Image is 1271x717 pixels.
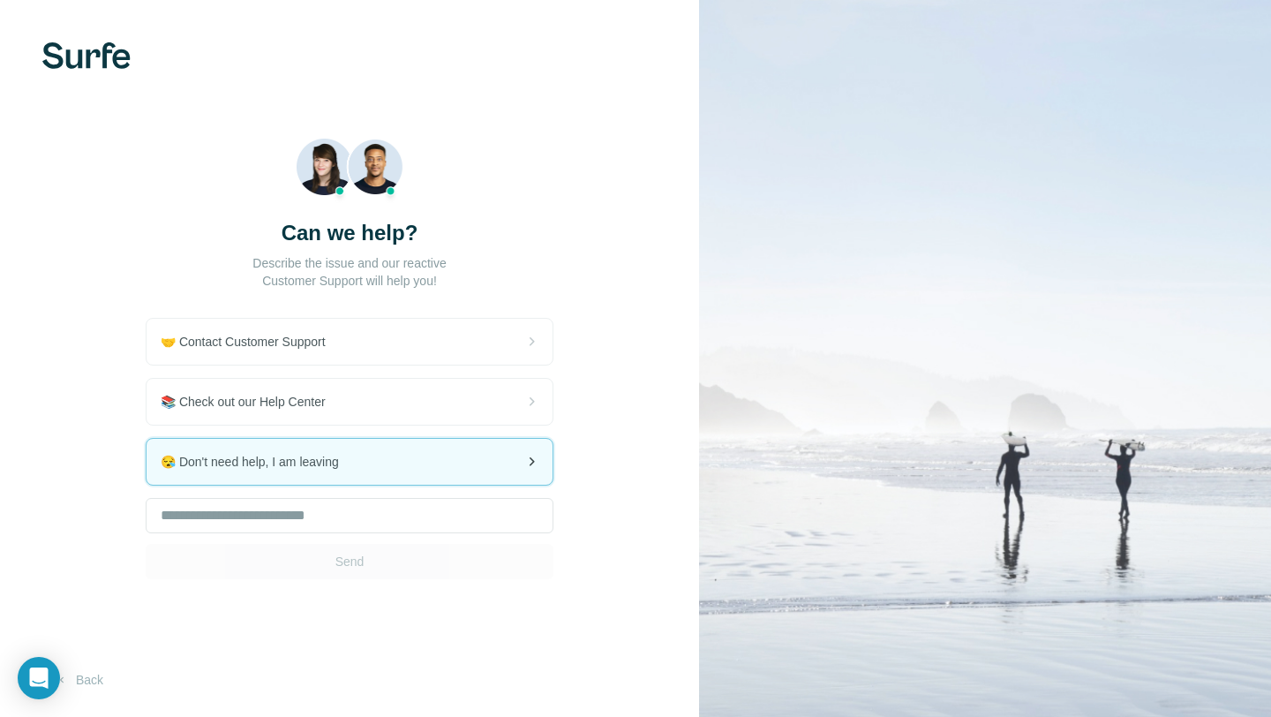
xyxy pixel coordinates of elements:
img: Surfe's logo [42,42,131,69]
button: Back [42,664,116,696]
span: 🤝 Contact Customer Support [161,333,340,351]
p: Describe the issue and our reactive [252,254,446,272]
h3: Can we help? [282,219,418,247]
span: 📚 Check out our Help Center [161,393,340,411]
p: Customer Support will help you! [262,272,437,290]
div: Open Intercom Messenger [18,657,60,699]
span: 😪 Don't need help, I am leaving [161,453,353,471]
img: Beach Photo [296,138,404,204]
